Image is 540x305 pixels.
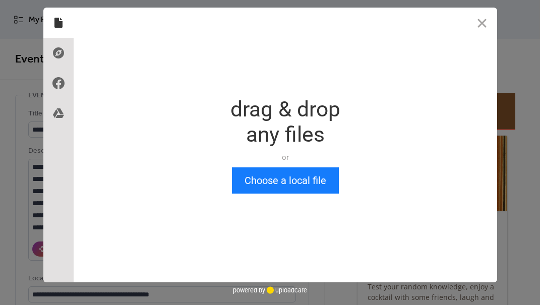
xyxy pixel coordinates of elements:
div: Direct Link [43,38,74,68]
button: Choose a local file [232,167,339,194]
div: powered by [233,282,307,297]
div: Local Files [43,8,74,38]
a: uploadcare [265,286,307,294]
button: Close [467,8,497,38]
div: Google Drive [43,98,74,129]
div: drag & drop any files [230,97,340,147]
div: or [230,152,340,162]
div: Facebook [43,68,74,98]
